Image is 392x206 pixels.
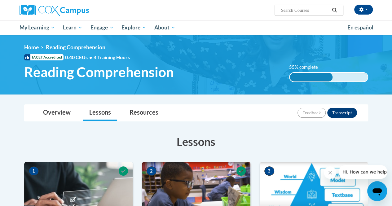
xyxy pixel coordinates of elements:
label: 55% complete [289,64,325,71]
a: Engage [86,20,118,35]
span: IACET Accredited [24,54,64,60]
a: Cox Campus [20,5,131,16]
a: About [150,20,179,35]
span: 4 Training Hours [94,54,130,60]
button: Account Settings [354,5,373,15]
span: About [154,24,175,31]
span: • [89,54,92,60]
span: 3 [264,166,274,176]
input: Search Courses [280,7,330,14]
button: Search [330,7,339,14]
div: 55% complete [290,73,333,81]
span: Reading Comprehension [46,44,105,50]
h3: Lessons [24,134,368,149]
a: Home [24,44,39,50]
span: Explore [121,24,146,31]
a: Learn [59,20,86,35]
a: Resources [123,105,165,121]
span: 1 [29,166,39,176]
span: Hi. How can we help? [4,4,50,9]
iframe: Button to launch messaging window [367,181,387,201]
a: Overview [37,105,77,121]
span: 2 [147,166,156,176]
iframe: Message from company [339,165,387,179]
span: En español [347,24,373,31]
span: Learn [63,24,82,31]
div: Main menu [15,20,377,35]
button: Feedback [297,108,326,118]
button: Transcript [327,108,357,118]
a: Lessons [83,105,117,121]
span: Engage [90,24,114,31]
span: 0.40 CEUs [65,54,94,61]
span: Reading Comprehension [24,64,174,80]
span: My Learning [19,24,55,31]
img: Cox Campus [20,5,89,16]
a: My Learning [15,20,59,35]
a: Explore [117,20,150,35]
a: En español [343,21,377,34]
iframe: Close message [324,166,336,179]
